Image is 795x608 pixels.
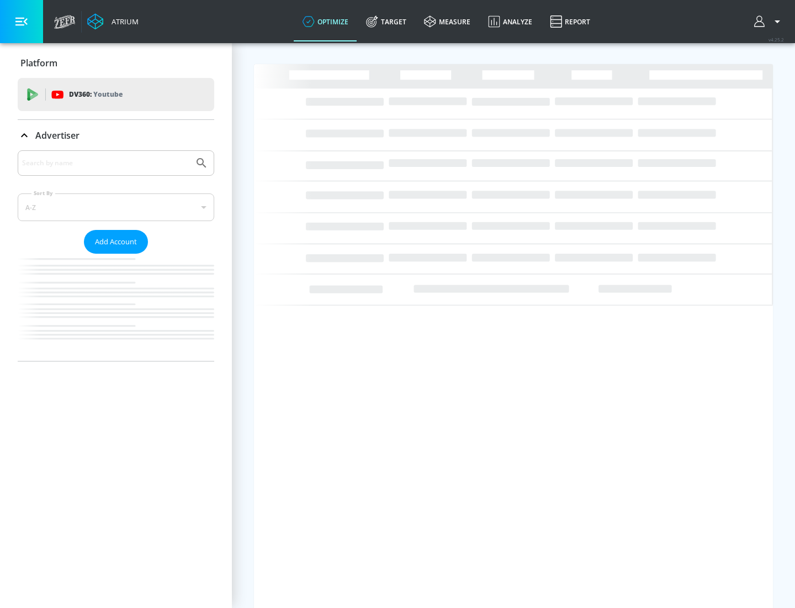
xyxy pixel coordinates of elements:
a: Analyze [479,2,541,41]
p: Platform [20,57,57,69]
p: Advertiser [35,129,79,141]
div: Advertiser [18,150,214,361]
a: Target [357,2,415,41]
div: A-Z [18,193,214,221]
div: Atrium [107,17,139,27]
span: v 4.25.2 [768,36,784,43]
div: Advertiser [18,120,214,151]
a: Atrium [87,13,139,30]
button: Add Account [84,230,148,254]
span: Add Account [95,235,137,248]
a: optimize [294,2,357,41]
a: Report [541,2,599,41]
input: Search by name [22,156,189,170]
div: DV360: Youtube [18,78,214,111]
div: Platform [18,48,214,78]
p: Youtube [93,88,123,100]
label: Sort By [31,190,55,197]
a: measure [415,2,479,41]
p: DV360: [69,88,123,101]
nav: list of Advertiser [18,254,214,361]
